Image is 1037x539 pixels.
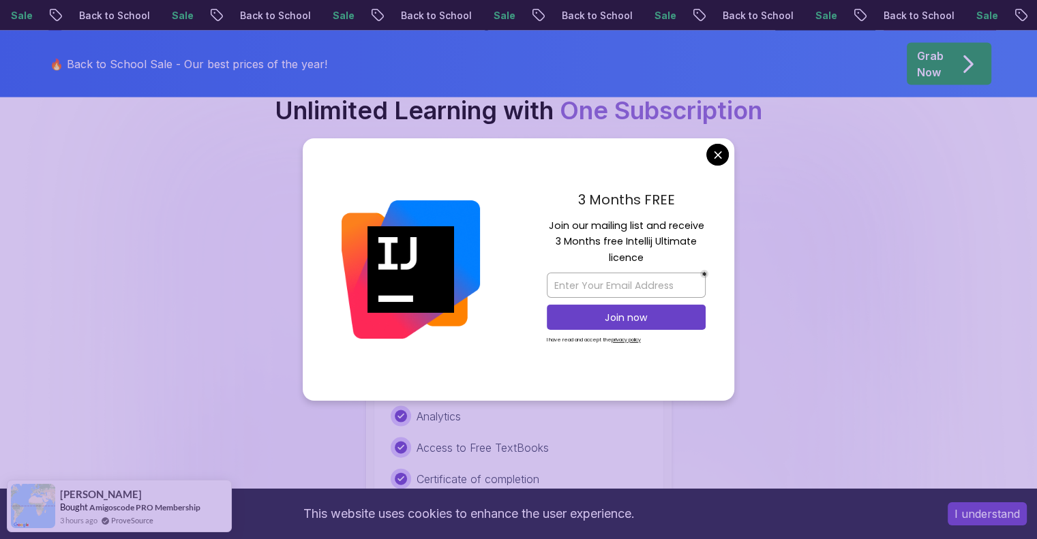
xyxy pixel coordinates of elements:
p: Sale [804,9,847,22]
p: Sale [482,9,526,22]
span: One Subscription [560,95,762,125]
p: Choose the plan that fits your learning journey and goals. [358,135,680,154]
p: Back to School [67,9,160,22]
p: Access to Free TextBooks [417,440,549,456]
h2: Unlimited Learning with [275,97,762,124]
p: Sale [643,9,687,22]
p: Sale [321,9,365,22]
img: provesource social proof notification image [11,484,55,528]
p: Back to School [711,9,804,22]
p: Back to School [389,9,482,22]
div: This website uses cookies to enhance the user experience. [10,499,927,529]
span: Bought [60,502,88,512]
p: Certificate of completion [417,471,539,487]
p: Grab Now [917,48,944,80]
a: ProveSource [111,514,153,526]
p: Analytics [417,408,461,425]
p: Back to School [228,9,321,22]
p: Sale [160,9,204,22]
p: Back to School [550,9,643,22]
p: Sale [965,9,1008,22]
p: Back to School [872,9,965,22]
button: Accept cookies [948,502,1027,525]
a: Amigoscode PRO Membership [89,502,200,512]
span: [PERSON_NAME] [60,489,142,500]
span: 3 hours ago [60,514,97,526]
p: 🔥 Back to School Sale - Our best prices of the year! [50,56,327,72]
